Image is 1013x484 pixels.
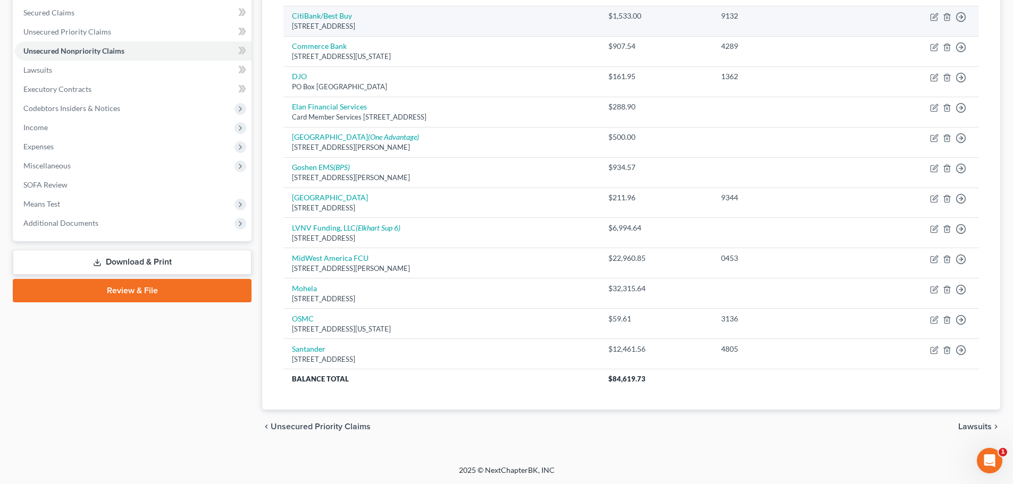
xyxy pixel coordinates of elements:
[292,294,591,304] div: [STREET_ADDRESS]
[608,313,705,324] div: $59.61
[958,422,992,431] span: Lawsuits
[292,173,591,183] div: [STREET_ADDRESS][PERSON_NAME]
[292,82,591,92] div: PO Box [GEOGRAPHIC_DATA]
[23,8,74,17] span: Secured Claims
[23,84,91,94] span: Executory Contracts
[23,123,48,132] span: Income
[292,253,369,262] a: MidWest America FCU
[292,193,368,202] a: [GEOGRAPHIC_DATA]
[13,279,252,302] a: Review & File
[15,3,252,22] a: Secured Claims
[608,41,705,52] div: $907.54
[721,71,850,82] div: 1362
[368,132,419,141] i: (One Advantage)
[15,41,252,61] a: Unsecured Nonpriority Claims
[292,112,591,122] div: Card Member Services [STREET_ADDRESS]
[977,448,1002,473] iframe: Intercom live chat
[23,180,68,189] span: SOFA Review
[292,354,591,364] div: [STREET_ADDRESS]
[15,22,252,41] a: Unsecured Priority Claims
[23,218,98,227] span: Additional Documents
[262,422,371,431] button: chevron_left Unsecured Priority Claims
[292,284,317,293] a: Mohela
[292,314,314,323] a: OSMC
[292,223,400,232] a: LVNV Funding, LLC(Elkhart Sup 6)
[23,65,52,74] span: Lawsuits
[721,192,850,203] div: 9344
[292,132,419,141] a: [GEOGRAPHIC_DATA](One Advantage)
[292,72,307,81] a: DJO
[15,175,252,194] a: SOFA Review
[292,163,350,172] a: Goshen EMS(BPS)
[292,344,325,353] a: Santander
[608,283,705,294] div: $32,315.64
[292,264,591,274] div: [STREET_ADDRESS][PERSON_NAME]
[721,344,850,354] div: 4805
[608,344,705,354] div: $12,461.56
[608,11,705,21] div: $1,533.00
[23,27,111,36] span: Unsecured Priority Claims
[292,233,591,243] div: [STREET_ADDRESS]
[292,52,591,62] div: [STREET_ADDRESS][US_STATE]
[292,41,347,50] a: Commerce Bank
[608,223,705,233] div: $6,994.64
[262,422,271,431] i: chevron_left
[292,11,352,20] a: CitiBank/Best Buy
[721,41,850,52] div: 4289
[292,324,591,334] div: [STREET_ADDRESS][US_STATE]
[283,369,599,388] th: Balance Total
[23,142,54,151] span: Expenses
[608,101,705,112] div: $288.90
[608,162,705,173] div: $934.57
[23,161,71,170] span: Miscellaneous
[292,142,591,152] div: [STREET_ADDRESS][PERSON_NAME]
[15,61,252,80] a: Lawsuits
[271,422,371,431] span: Unsecured Priority Claims
[333,163,350,172] i: (BPS)
[13,250,252,275] a: Download & Print
[292,21,591,31] div: [STREET_ADDRESS]
[992,422,1000,431] i: chevron_right
[23,199,60,208] span: Means Test
[608,375,646,383] span: $84,619.73
[23,46,124,55] span: Unsecured Nonpriority Claims
[15,80,252,99] a: Executory Contracts
[721,313,850,324] div: 3136
[292,102,367,111] a: Elan Financial Services
[721,253,850,264] div: 0453
[608,192,705,203] div: $211.96
[292,203,591,213] div: [STREET_ADDRESS]
[721,11,850,21] div: 9132
[608,132,705,142] div: $500.00
[608,253,705,264] div: $22,960.85
[958,422,1000,431] button: Lawsuits chevron_right
[23,104,120,113] span: Codebtors Insiders & Notices
[608,71,705,82] div: $161.95
[204,465,810,484] div: 2025 © NextChapterBK, INC
[356,223,400,232] i: (Elkhart Sup 6)
[999,448,1007,456] span: 1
